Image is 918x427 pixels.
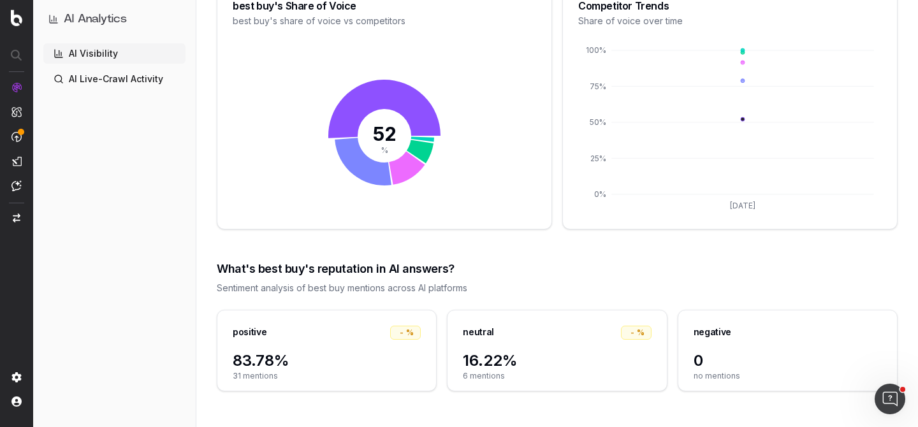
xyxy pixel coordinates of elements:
span: % [406,328,414,338]
tspan: [DATE] [730,201,755,211]
tspan: 50% [590,117,606,127]
span: no mentions [694,371,882,381]
tspan: 0% [594,189,606,199]
span: 0 [694,351,882,371]
img: Analytics [11,82,22,92]
div: Share of voice over time [578,15,882,27]
tspan: 25% [590,154,606,163]
div: - [621,326,652,340]
div: positive [233,326,266,338]
img: Studio [11,156,22,166]
img: Botify logo [11,10,22,26]
div: What's best buy's reputation in AI answers? [217,260,898,278]
div: negative [694,326,731,338]
div: best buy's share of voice vs competitors [233,15,536,27]
span: % [637,328,645,338]
tspan: 52 [373,122,397,145]
h1: AI Analytics [64,10,127,28]
div: Sentiment analysis of best buy mentions across AI platforms [217,282,898,294]
div: best buy's Share of Voice [233,1,536,11]
img: Activation [11,131,22,142]
span: 83.78% [233,351,421,371]
span: 6 mentions [463,371,651,381]
iframe: Intercom live chat [875,384,905,414]
tspan: 75% [590,82,606,91]
a: AI Live-Crawl Activity [43,69,186,89]
img: Assist [11,180,22,191]
span: 31 mentions [233,371,421,381]
img: Setting [11,372,22,382]
div: - [390,326,421,340]
span: 16.22% [463,351,651,371]
div: neutral [463,326,494,338]
img: Intelligence [11,106,22,117]
div: Competitor Trends [578,1,882,11]
img: Switch project [13,213,20,222]
img: My account [11,396,22,407]
tspan: 100% [586,45,606,55]
tspan: % [381,145,388,155]
button: AI Analytics [48,10,180,28]
a: AI Visibility [43,43,186,64]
